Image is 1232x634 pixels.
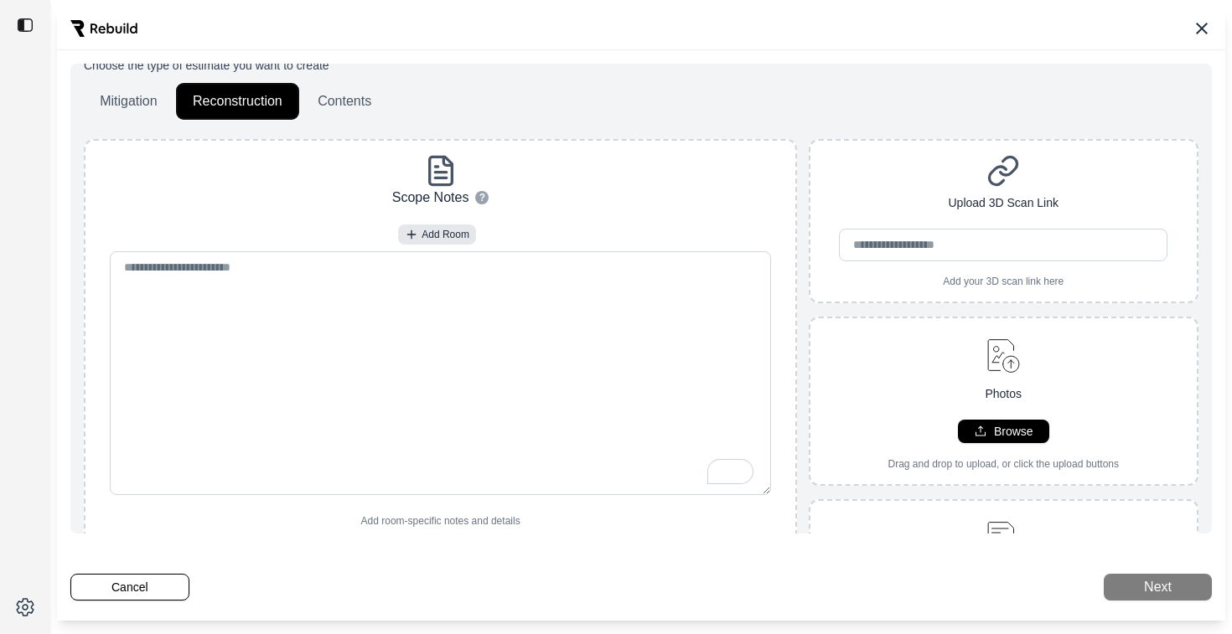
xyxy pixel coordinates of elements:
[958,420,1049,443] button: Browse
[398,224,476,245] button: Add Room
[479,191,485,204] span: ?
[17,17,34,34] img: toggle sidebar
[70,20,137,37] img: Rebuild
[302,84,387,119] button: Contents
[948,194,1059,212] p: Upload 3D Scan Link
[84,84,173,119] button: Mitigation
[985,385,1022,403] p: Photos
[980,332,1028,379] img: upload-image.svg
[110,251,772,495] textarea: To enrich screen reader interactions, please activate Accessibility in Grammarly extension settings
[177,84,298,119] button: Reconstruction
[980,514,1028,561] img: upload-document.svg
[70,574,189,600] button: Cancel
[422,228,469,241] span: Add Room
[392,188,469,208] p: Scope Notes
[994,423,1033,440] p: Browse
[888,457,1119,471] p: Drag and drop to upload, or click the upload buttons
[84,57,1198,74] p: Choose the type of estimate you want to create
[361,514,520,528] p: Add room-specific notes and details
[943,275,1064,288] p: Add your 3D scan link here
